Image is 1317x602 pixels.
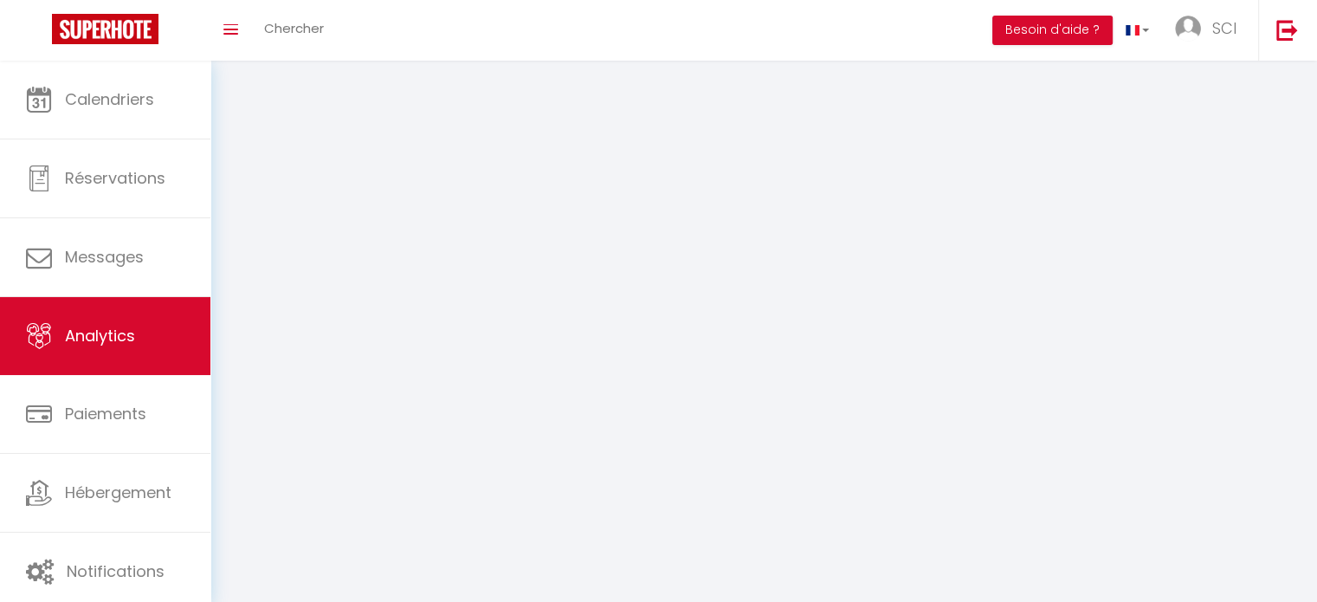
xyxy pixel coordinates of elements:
[65,167,165,189] span: Réservations
[992,16,1113,45] button: Besoin d'aide ?
[65,88,154,110] span: Calendriers
[65,403,146,424] span: Paiements
[65,325,135,346] span: Analytics
[65,482,171,503] span: Hébergement
[1212,17,1236,39] span: SCI
[1175,16,1201,42] img: ...
[264,19,324,37] span: Chercher
[1276,19,1298,41] img: logout
[65,246,144,268] span: Messages
[52,14,158,44] img: Super Booking
[67,560,165,582] span: Notifications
